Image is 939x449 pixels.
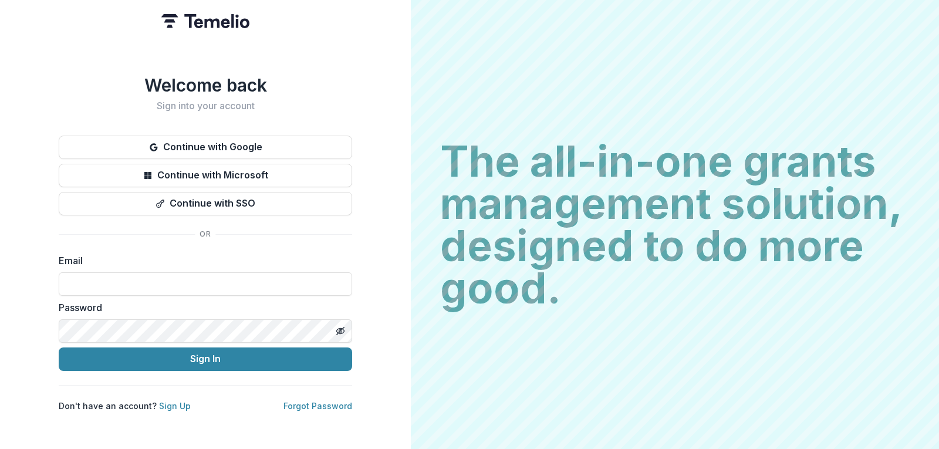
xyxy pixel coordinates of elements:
h1: Welcome back [59,75,352,96]
img: Temelio [161,14,249,28]
button: Sign In [59,347,352,371]
button: Toggle password visibility [331,322,350,340]
a: Forgot Password [283,401,352,411]
button: Continue with Google [59,136,352,159]
h2: Sign into your account [59,100,352,112]
label: Email [59,254,345,268]
label: Password [59,301,345,315]
button: Continue with Microsoft [59,164,352,187]
a: Sign Up [159,401,191,411]
button: Continue with SSO [59,192,352,215]
p: Don't have an account? [59,400,191,412]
